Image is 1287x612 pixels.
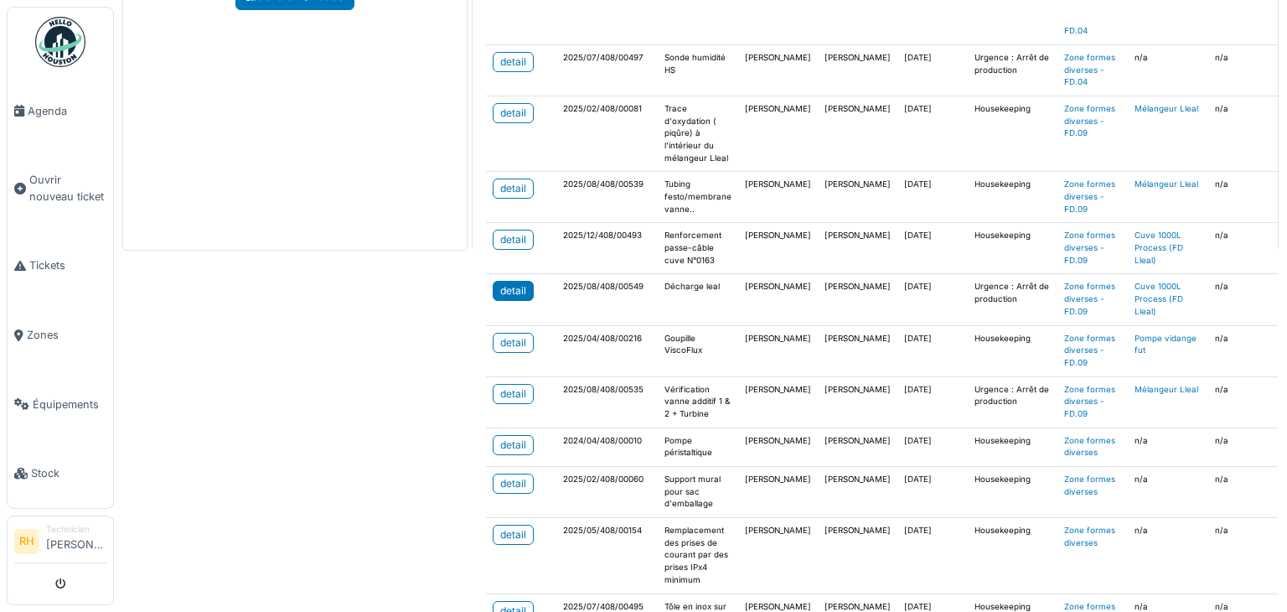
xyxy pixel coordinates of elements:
a: Zone formes diverses [1064,475,1115,496]
a: Zone formes diverses - FD.09 [1064,385,1115,418]
td: [PERSON_NAME] [818,428,897,466]
a: detail [493,52,534,72]
a: detail [493,103,534,123]
td: 2025/07/408/00497 [556,44,658,96]
td: Décharge leal [658,274,738,325]
td: [PERSON_NAME] [818,223,897,274]
div: detail [500,54,526,70]
a: Équipements [8,370,113,439]
td: Renforcement passe-câble cuve N°0163 [658,223,738,274]
a: detail [493,333,534,353]
td: n/a [1128,44,1208,96]
td: [DATE] [897,467,968,518]
td: [PERSON_NAME] [818,44,897,96]
a: detail [493,525,534,545]
td: [PERSON_NAME] [738,428,818,466]
td: [PERSON_NAME] [738,376,818,428]
td: 2025/08/408/00535 [556,376,658,428]
a: detail [493,281,534,301]
a: Tickets [8,231,113,301]
td: 2024/04/408/00010 [556,428,658,466]
td: [PERSON_NAME] [818,467,897,518]
td: [DATE] [897,44,968,96]
a: detail [493,474,534,494]
a: Zone formes diverses - FD.09 [1064,104,1115,137]
td: Urgence : Arrêt de production [968,44,1057,96]
div: detail [500,527,526,542]
td: Housekeeping [968,96,1057,171]
a: Zones [8,300,113,370]
a: Pompe vidange fut [1135,334,1197,355]
td: n/a [1128,518,1208,594]
td: 2025/05/408/00154 [556,518,658,594]
a: Zone formes diverses [1064,526,1115,547]
td: [DATE] [897,376,968,428]
img: Badge_color-CXgf-gQk.svg [35,17,85,67]
td: [PERSON_NAME] [738,518,818,594]
td: Goupille ViscoFlux [658,325,738,376]
td: [PERSON_NAME] [738,274,818,325]
a: Zone formes diverses - FD.04 [1064,53,1115,86]
td: [PERSON_NAME] [738,172,818,223]
td: Housekeeping [968,467,1057,518]
td: [DATE] [897,274,968,325]
td: Housekeeping [968,428,1057,466]
div: detail [500,181,526,196]
a: Mélangeur Lleal [1135,385,1198,394]
td: n/a [1128,467,1208,518]
td: 2025/02/408/00060 [556,467,658,518]
td: 2025/08/408/00539 [556,172,658,223]
div: detail [500,386,526,402]
div: detail [500,232,526,247]
td: Urgence : Arrêt de production [968,274,1057,325]
li: RH [14,529,39,554]
span: Zones [27,327,106,343]
div: detail [500,438,526,453]
span: Tickets [29,257,106,273]
td: Vérification vanne additif 1 & 2 + Turbine [658,376,738,428]
a: detail [493,230,534,250]
span: Ouvrir nouveau ticket [29,172,106,204]
a: Ouvrir nouveau ticket [8,146,113,231]
td: Housekeeping [968,223,1057,274]
td: Sonde humidité HS [658,44,738,96]
td: [PERSON_NAME] [738,44,818,96]
a: Zone formes diverses [1064,436,1115,458]
span: Agenda [28,103,106,119]
td: Trace d'oxydation ( piqûre) à l'intérieur du mélangeur Lleal [658,96,738,171]
a: Zone formes diverses - FD.09 [1064,231,1115,264]
td: Housekeeping [968,172,1057,223]
td: [PERSON_NAME] [818,96,897,171]
a: Cuve 1000L Process (FD Lleal) [1135,282,1183,315]
td: Housekeeping [968,518,1057,594]
div: detail [500,476,526,491]
a: Zone formes diverses - FD.09 [1064,334,1115,367]
a: Stock [8,439,113,509]
a: RH Technicien[PERSON_NAME] [14,523,106,563]
td: [PERSON_NAME] [818,274,897,325]
td: [PERSON_NAME] [738,467,818,518]
td: [PERSON_NAME] [738,325,818,376]
td: [PERSON_NAME] [818,518,897,594]
td: Pompe péristaltique [658,428,738,466]
div: detail [500,335,526,350]
a: detail [493,179,534,199]
li: [PERSON_NAME] [46,523,106,559]
td: Urgence : Arrêt de production [968,376,1057,428]
div: Technicien [46,523,106,536]
span: Équipements [33,397,106,412]
td: 2025/12/408/00493 [556,223,658,274]
td: [DATE] [897,172,968,223]
td: [DATE] [897,518,968,594]
td: [PERSON_NAME] [738,223,818,274]
td: [PERSON_NAME] [818,376,897,428]
td: [DATE] [897,428,968,466]
span: Stock [31,465,106,481]
td: n/a [1128,428,1208,466]
td: 2025/02/408/00081 [556,96,658,171]
div: detail [500,283,526,298]
td: Tubing festo/membrane vanne.. [658,172,738,223]
div: detail [500,106,526,121]
a: Cuve 1000L Process (FD Lleal) [1135,231,1183,264]
a: detail [493,435,534,455]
